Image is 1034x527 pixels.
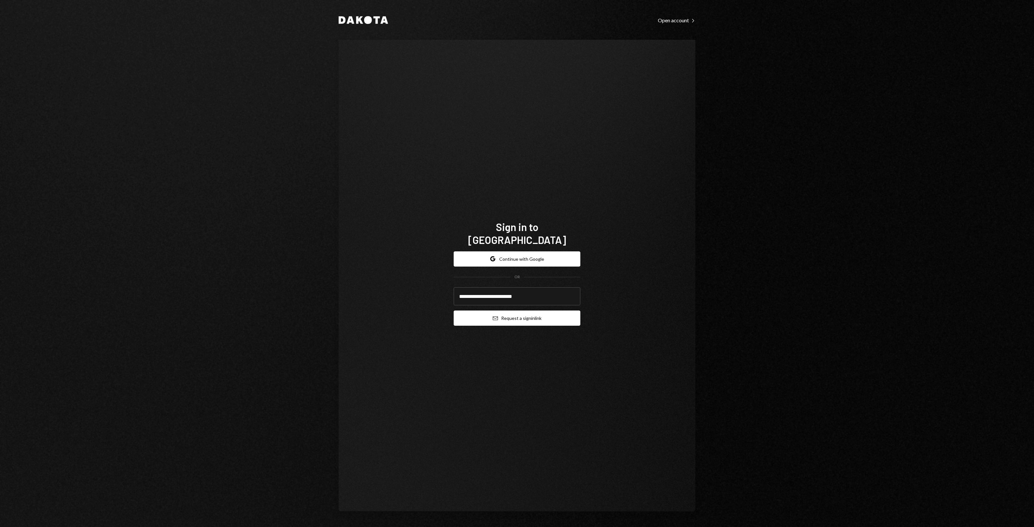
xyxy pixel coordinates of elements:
button: Continue with Google [454,251,580,267]
div: Open account [658,17,695,24]
a: Open account [658,16,695,24]
button: Request a signinlink [454,311,580,326]
h1: Sign in to [GEOGRAPHIC_DATA] [454,220,580,246]
div: OR [514,274,520,280]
